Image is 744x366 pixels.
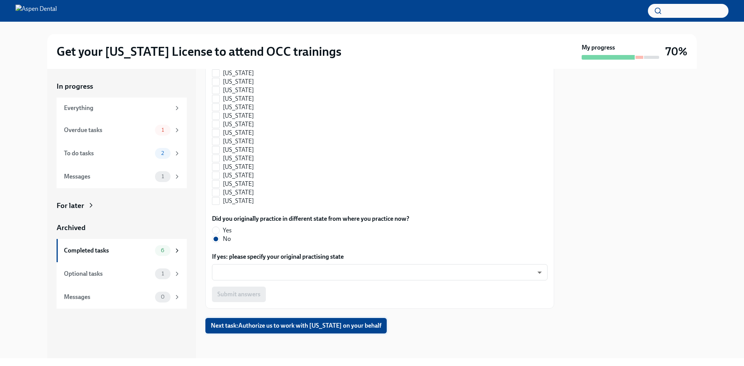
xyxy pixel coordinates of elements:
img: Aspen Dental [15,5,57,17]
strong: My progress [582,43,615,52]
a: Messages0 [57,285,187,309]
span: [US_STATE] [223,154,254,163]
div: Messages [64,172,152,181]
span: [US_STATE] [223,103,254,112]
span: 6 [156,247,169,253]
span: [US_STATE] [223,180,254,188]
span: [US_STATE] [223,146,254,154]
a: In progress [57,81,187,91]
span: 1 [157,271,169,277]
a: Everything [57,98,187,119]
span: [US_STATE] [223,77,254,86]
label: If yes: please specify your original practising state [212,253,548,261]
div: Completed tasks [64,246,152,255]
span: [US_STATE] [223,163,254,171]
h3: 70% [665,45,687,58]
div: To do tasks [64,149,152,158]
div: Messages [64,293,152,301]
span: 0 [156,294,169,300]
span: [US_STATE] [223,129,254,137]
span: 2 [157,150,169,156]
span: [US_STATE] [223,86,254,95]
span: 1 [157,174,169,179]
span: 1 [157,127,169,133]
span: No [223,235,231,243]
a: To do tasks2 [57,142,187,165]
h2: Get your [US_STATE] License to attend OCC trainings [57,44,341,59]
div: Everything [64,104,170,112]
a: Completed tasks6 [57,239,187,262]
a: Overdue tasks1 [57,119,187,142]
div: ​ [212,264,548,280]
span: [US_STATE] [223,171,254,180]
span: [US_STATE] [223,188,254,197]
div: For later [57,201,84,211]
button: Next task:Authorize us to work with [US_STATE] on your behalf [205,318,387,333]
a: Optional tasks1 [57,262,187,285]
span: [US_STATE] [223,137,254,146]
span: [US_STATE] [223,120,254,129]
span: [US_STATE] [223,112,254,120]
label: Did you originally practice in different state from where you practice now? [212,215,409,223]
span: Yes [223,226,232,235]
span: [US_STATE] [223,69,254,77]
a: Archived [57,223,187,233]
span: Next task : Authorize us to work with [US_STATE] on your behalf [211,322,381,330]
a: For later [57,201,187,211]
div: Overdue tasks [64,126,152,134]
div: Optional tasks [64,270,152,278]
span: [US_STATE] [223,95,254,103]
a: Messages1 [57,165,187,188]
span: [US_STATE] [223,197,254,205]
